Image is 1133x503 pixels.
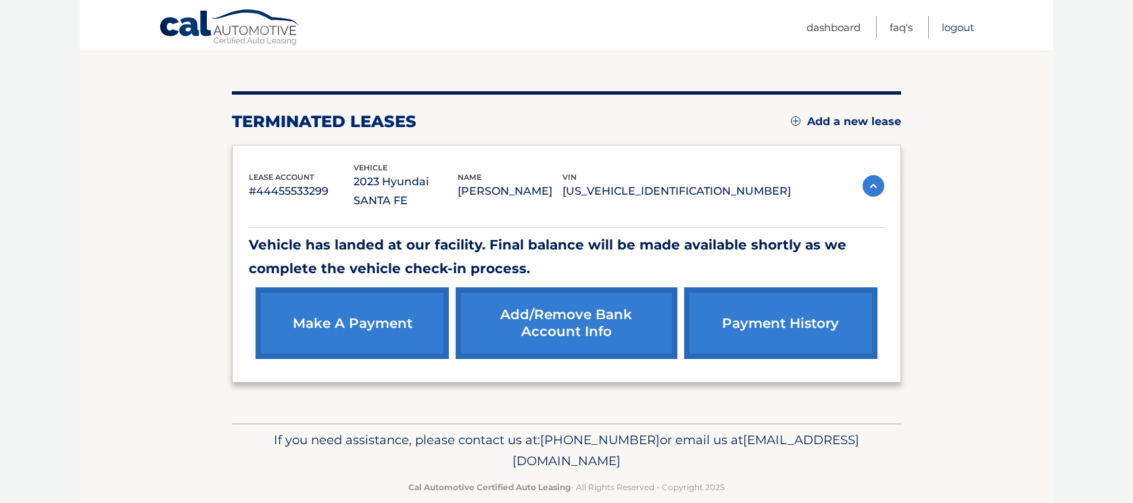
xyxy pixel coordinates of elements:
[241,480,892,494] p: - All Rights Reserved - Copyright 2025
[791,115,901,128] a: Add a new lease
[863,175,884,197] img: accordion-active.svg
[159,9,301,48] a: Cal Automotive
[562,182,791,201] p: [US_VEHICLE_IDENTIFICATION_NUMBER]
[540,432,660,448] span: [PHONE_NUMBER]
[354,163,387,172] span: vehicle
[249,172,314,182] span: lease account
[408,482,571,492] strong: Cal Automotive Certified Auto Leasing
[791,116,800,126] img: add.svg
[232,112,416,132] h2: terminated leases
[942,16,974,39] a: Logout
[249,182,354,201] p: #44455533299
[458,172,481,182] span: name
[562,172,577,182] span: vin
[684,287,877,359] a: payment history
[456,287,677,359] a: Add/Remove bank account info
[241,429,892,473] p: If you need assistance, please contact us at: or email us at
[806,16,861,39] a: Dashboard
[458,182,562,201] p: [PERSON_NAME]
[890,16,913,39] a: FAQ's
[249,233,884,281] p: Vehicle has landed at our facility. Final balance will be made available shortly as we complete t...
[354,172,458,210] p: 2023 Hyundai SANTA FE
[256,287,449,359] a: make a payment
